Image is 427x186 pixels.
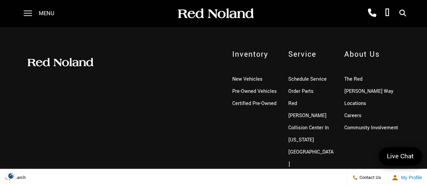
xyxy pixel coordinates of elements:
[383,152,417,161] span: Live Chat
[398,175,422,180] span: My Profile
[386,169,427,186] button: Open user profile menu
[344,76,393,95] a: The Red [PERSON_NAME] Way
[26,57,94,68] img: Red Noland Auto Group
[344,124,398,131] a: Community Involvement
[344,100,366,107] a: Locations
[379,147,422,166] a: Live Chat
[232,49,278,60] span: Inventory
[232,88,277,95] a: Pre-Owned Vehicles
[288,49,334,60] span: Service
[344,112,362,119] a: Careers
[288,88,314,95] a: Order Parts
[344,49,400,60] span: About Us
[232,76,263,83] a: New Vehicles
[288,100,333,168] a: Red [PERSON_NAME] Collision Center In [US_STATE][GEOGRAPHIC_DATA]
[358,175,381,181] span: Contact Us
[288,76,327,83] a: Schedule Service
[3,172,19,179] img: Opt-Out Icon
[232,100,276,107] a: Certified Pre-Owned
[177,8,254,20] img: Red Noland Auto Group
[3,172,19,179] section: Click to Open Cookie Consent Modal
